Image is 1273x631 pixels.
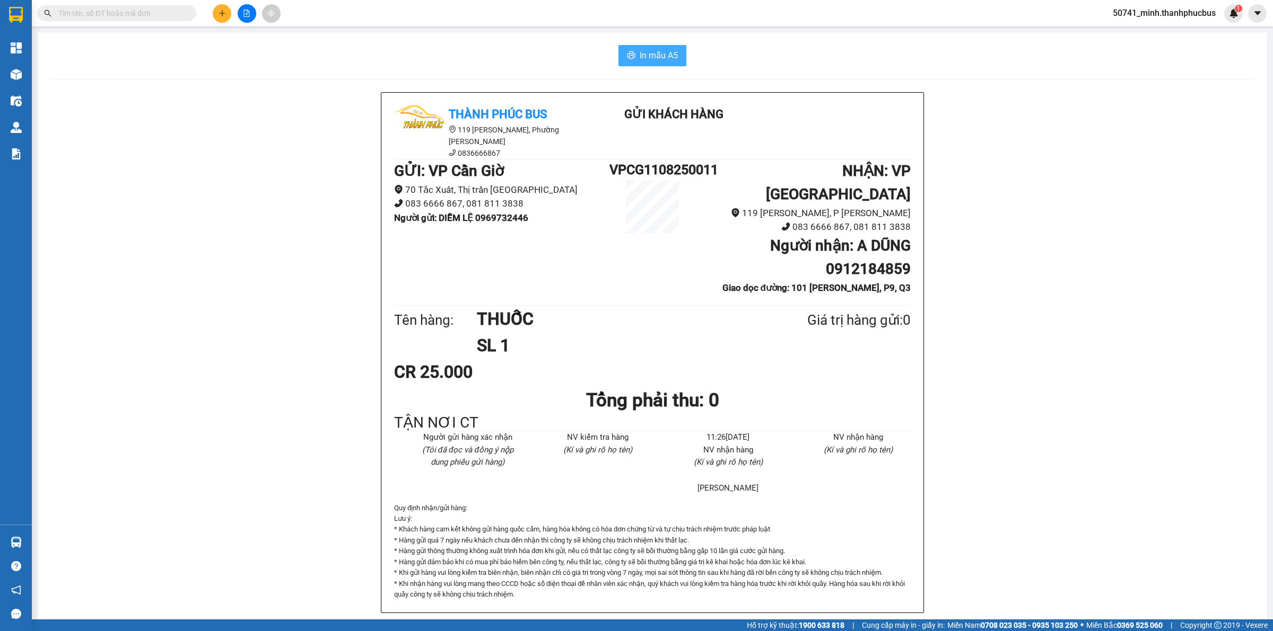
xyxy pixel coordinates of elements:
[394,557,911,567] p: * Hàng gửi đảm bảo khi có mua phí bảo hiểm bên công ty, nếu thất lạc, công ty sẽ bồi thường bằng ...
[11,537,22,548] img: warehouse-icon
[243,10,250,17] span: file-add
[11,585,21,595] span: notification
[394,503,911,600] div: Quy định nhận/gửi hàng :
[546,431,651,444] li: NV kiểm tra hàng
[394,105,447,158] img: logo.jpg
[262,4,281,23] button: aim
[981,621,1078,629] strong: 0708 023 035 - 0935 103 250
[1236,5,1240,12] span: 1
[618,45,686,66] button: printerIn mẫu A5
[694,457,763,467] i: (Kí và ghi rõ họ tên)
[13,13,66,66] img: logo.jpg
[1253,8,1262,18] span: caret-down
[11,148,22,159] img: solution-icon
[219,10,226,17] span: plus
[1229,8,1239,18] img: icon-new-feature
[394,147,585,159] li: 0836666867
[11,561,21,571] span: question-circle
[862,619,945,631] span: Cung cấp máy in - giấy in:
[13,68,54,118] b: Thành Phúc Bus
[44,10,51,17] span: search
[11,42,22,54] img: dashboard-icon
[394,185,403,194] span: environment
[1214,621,1222,629] span: copyright
[781,222,790,231] span: phone
[394,212,528,223] b: Người gửi : DIỄM LỆ 0969732446
[58,7,184,19] input: Tìm tên, số ĐT hoặc mã đơn
[415,431,520,444] li: Người gửi hàng xác nhận
[676,431,781,444] li: 11:26[DATE]
[394,359,564,385] div: CR 25.000
[394,386,911,415] h1: Tổng phải thu: 0
[9,7,23,23] img: logo-vxr
[731,208,740,217] span: environment
[676,482,781,495] li: [PERSON_NAME]
[394,524,911,535] p: * Khách hàng cam kết không gửi hàng quốc cấm, hàng hóa không có hóa đơn chứng từ và tự chịu trách...
[11,122,22,133] img: warehouse-icon
[1086,619,1163,631] span: Miền Bắc
[1104,6,1224,20] span: 50741_minh.thanhphucbus
[624,108,723,121] b: Gửi khách hàng
[422,445,513,467] i: (Tôi đã đọc và đồng ý nộp dung phiếu gửi hàng)
[267,10,275,17] span: aim
[824,445,893,455] i: (Kí và ghi rõ họ tên)
[65,15,105,65] b: Gửi khách hàng
[394,579,911,600] p: * Khi nhận hàng vui lòng mang theo CCCD hoặc số điện thoại để nhân viên xác nhận, quý khách vui l...
[394,535,911,546] p: * Hàng gửi quá 7 ngày nếu khách chưa đến nhận thì công ty sẽ không chịu trách nhiệm khi thất lạc.
[449,149,456,156] span: phone
[11,609,21,619] span: message
[477,332,756,359] h1: SL 1
[1080,623,1084,627] span: ⚪️
[640,49,678,62] span: In mẫu A5
[747,619,844,631] span: Hỗ trợ kỹ thuật:
[238,4,256,23] button: file-add
[766,162,911,203] b: NHẬN : VP [GEOGRAPHIC_DATA]
[1171,619,1172,631] span: |
[770,237,911,278] b: Người nhận : A DŨNG 0912184859
[947,619,1078,631] span: Miền Nam
[394,162,504,180] b: GỬI : VP Cần Giờ
[695,220,911,234] li: 083 6666 867, 081 811 3838
[722,282,911,293] b: Giao dọc đường: 101 [PERSON_NAME], P9, Q3
[394,197,609,211] li: 083 6666 867, 081 811 3838
[449,126,456,133] span: environment
[394,546,911,556] p: * Hàng gửi thông thường không xuất trình hóa đơn khi gửi, nếu có thất lạc công ty sẽ bồi thường b...
[1117,621,1163,629] strong: 0369 525 060
[394,513,911,524] p: Lưu ý:
[695,206,911,220] li: 119 [PERSON_NAME], P [PERSON_NAME]
[449,108,547,121] b: Thành Phúc Bus
[627,51,635,61] span: printer
[394,567,911,578] p: * Khi gửi hàng vui lòng kiểm tra biên nhận, biên nhận chỉ có giá trị trong vòng 7 ngày, mọi sai s...
[1235,5,1242,12] sup: 1
[806,431,911,444] li: NV nhận hàng
[213,4,231,23] button: plus
[563,445,632,455] i: (Kí và ghi rõ họ tên)
[799,621,844,629] strong: 1900 633 818
[394,415,911,431] div: TẬN NƠI CT
[394,124,585,147] li: 119 [PERSON_NAME], Phường [PERSON_NAME]
[394,309,477,331] div: Tên hàng:
[609,159,695,180] h1: VPCG1108250011
[1248,4,1267,23] button: caret-down
[676,444,781,457] li: NV nhận hàng
[852,619,854,631] span: |
[11,69,22,80] img: warehouse-icon
[477,306,756,332] h1: THUỐC
[756,309,911,331] div: Giá trị hàng gửi: 0
[11,95,22,106] img: warehouse-icon
[394,199,403,208] span: phone
[394,183,609,197] li: 70 Tắc Xuất, Thị trấn [GEOGRAPHIC_DATA]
